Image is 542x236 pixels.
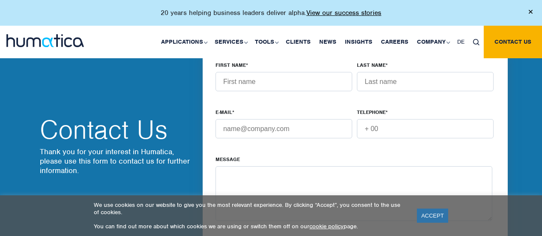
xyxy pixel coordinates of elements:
[161,9,381,17] p: 20 years helping business leaders deliver alpha.
[357,119,494,138] input: + 00
[341,26,377,58] a: Insights
[216,109,232,116] span: E-MAIL
[357,62,386,69] span: LAST NAME
[6,34,84,47] img: logo
[210,26,251,58] a: Services
[357,72,494,91] input: Last name
[216,119,352,138] input: name@company.com
[473,39,479,45] img: search_icon
[357,109,386,116] span: TELEPHONE
[216,62,246,69] span: FIRST NAME
[40,117,194,143] h2: Contact Us
[413,26,453,58] a: Company
[377,26,413,58] a: Careers
[417,209,448,223] a: ACCEPT
[315,26,341,58] a: News
[157,26,210,58] a: Applications
[94,201,406,216] p: We use cookies on our website to give you the most relevant experience. By clicking “Accept”, you...
[457,38,464,45] span: DE
[309,223,344,230] a: cookie policy
[281,26,315,58] a: Clients
[94,223,406,230] p: You can find out more about which cookies we are using or switch them off on our page.
[453,26,469,58] a: DE
[306,9,381,17] a: View our success stories
[216,156,240,163] span: Message
[216,72,352,91] input: First name
[251,26,281,58] a: Tools
[484,26,542,58] a: Contact us
[40,147,194,175] p: Thank you for your interest in Humatica, please use this form to contact us for further information.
